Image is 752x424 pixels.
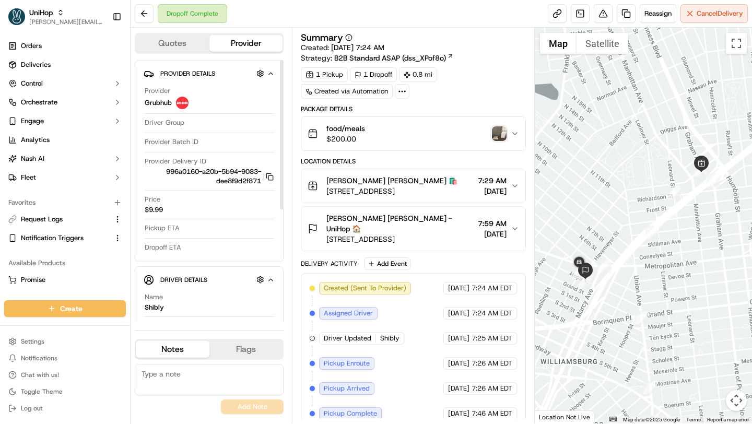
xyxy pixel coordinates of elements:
[21,233,80,244] span: Knowledge Base
[448,284,469,293] span: [DATE]
[707,173,720,187] div: 9
[644,9,672,18] span: Reassign
[572,265,586,279] div: 14
[160,276,207,284] span: Driver Details
[478,218,507,229] span: 7:59 AM
[21,233,84,243] span: Notification Triggers
[334,53,454,63] a: B2B Standard ASAP (dss_XPof8o)
[209,35,283,52] button: Provider
[145,321,191,331] span: Phone Number
[21,275,45,285] span: Promise
[10,42,190,58] p: Welcome 👋
[113,162,117,170] span: •
[21,79,43,88] span: Control
[301,157,525,166] div: Location Details
[472,409,512,418] span: 7:46 AM EDT
[145,205,163,215] span: $9.99
[667,186,680,199] div: 11
[10,152,27,172] img: Wisdom Oko
[472,384,512,393] span: 7:26 AM EDT
[145,195,160,204] span: Price
[21,162,29,171] img: 1736555255976-a54dd68f-1ca7-489b-9aae-adbdc363a1c4
[324,309,373,318] span: Assigned Driver
[209,341,283,358] button: Flags
[301,42,384,53] span: Created:
[399,67,437,82] div: 0.8 mi
[8,8,25,25] img: UniHop
[29,18,104,26] button: [PERSON_NAME][EMAIL_ADDRESS][DOMAIN_NAME]
[4,56,126,73] a: Deliveries
[623,417,680,422] span: Map data ©2025 Google
[144,65,275,82] button: Provider Details
[478,229,507,239] span: [DATE]
[301,67,348,82] div: 1 Pickup
[301,207,525,251] button: [PERSON_NAME] [PERSON_NAME] - UniHop 🏠[STREET_ADDRESS]7:59 AM[DATE]
[686,417,701,422] a: Terms (opens in new tab)
[4,150,126,167] button: Nash AI
[478,175,507,186] span: 7:29 AM
[326,175,457,186] span: [PERSON_NAME] [PERSON_NAME] 🛍️
[492,126,507,141] button: photo_proof_of_delivery image
[326,234,473,244] span: [STREET_ADDRESS]
[136,341,209,358] button: Notes
[27,67,188,78] input: Got a question? Start typing here...
[21,337,44,346] span: Settings
[326,123,365,134] span: food/meals
[47,110,144,119] div: We're available if you need us!
[88,234,97,243] div: 💻
[448,409,469,418] span: [DATE]
[472,334,512,343] span: 7:25 AM EDT
[8,275,122,285] a: Promise
[537,410,572,423] a: Open this area in Google Maps (opens a new window)
[4,230,126,246] button: Notification Triggers
[301,84,393,99] a: Created via Automation
[145,98,172,108] span: Grubhub
[537,410,572,423] img: Google
[472,309,512,318] span: 7:24 AM EDT
[21,371,59,379] span: Chat with us!
[6,229,84,248] a: 📗Knowledge Base
[707,417,749,422] a: Report a map error
[74,258,126,267] a: Powered byPylon
[22,100,41,119] img: 8571987876998_91fb9ceb93ad5c398215_72.jpg
[29,7,53,18] button: UniHop
[350,67,397,82] div: 1 Dropoff
[119,162,140,170] span: [DATE]
[326,134,365,144] span: $200.00
[4,384,126,399] button: Toggle Theme
[4,194,126,211] div: Favorites
[577,33,628,54] button: Show satellite imagery
[324,359,370,368] span: Pickup Enroute
[4,401,126,416] button: Log out
[21,215,63,224] span: Request Logs
[301,169,525,203] button: [PERSON_NAME] [PERSON_NAME] 🛍️[STREET_ADDRESS]7:29 AM[DATE]
[162,134,190,146] button: See all
[10,100,29,119] img: 1736555255976-a54dd68f-1ca7-489b-9aae-adbdc363a1c4
[10,180,27,197] img: Brittany Newman
[8,233,109,243] a: Notification Triggers
[535,410,595,423] div: Location Not Live
[4,211,126,228] button: Request Logs
[448,359,469,368] span: [DATE]
[301,260,358,268] div: Delivery Activity
[21,354,57,362] span: Notifications
[597,259,611,273] div: 12
[99,233,168,244] span: API Documentation
[21,173,36,182] span: Fleet
[324,384,370,393] span: Pickup Arrived
[4,300,126,317] button: Create
[145,167,274,186] button: 996a0160-a20b-5b94-9083-dee8f9d2f871
[145,223,180,233] span: Pickup ETA
[10,136,70,144] div: Past conversations
[160,69,215,78] span: Provider Details
[324,409,377,418] span: Pickup Complete
[640,4,676,23] button: Reassign
[84,229,172,248] a: 💻API Documentation
[21,98,57,107] span: Orchestrate
[301,53,454,63] div: Strategy:
[697,9,743,18] span: Cancel Delivery
[4,255,126,272] div: Available Products
[301,33,343,42] h3: Summary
